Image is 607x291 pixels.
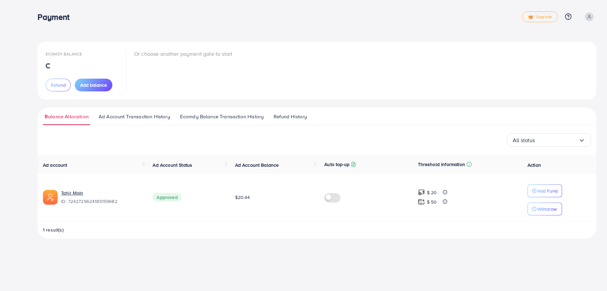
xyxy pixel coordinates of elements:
[513,135,535,145] span: All status
[51,82,66,88] span: Refund
[134,50,232,58] p: Or choose another payment gate to start
[180,113,264,120] span: Ecomdy Balance Transaction History
[537,187,558,195] p: Add Fund
[418,198,425,205] img: top-up amount
[38,12,75,22] h3: Payment
[235,162,279,168] span: Ad Account Balance
[507,133,591,147] div: Search for option
[61,198,142,205] span: ID: 7242729624185159682
[80,82,107,88] span: Add balance
[61,190,142,196] a: Tahir Main
[274,113,307,120] span: Refund History
[43,162,67,168] span: Ad account
[528,14,552,19] span: Upgrade
[418,189,425,196] img: top-up amount
[46,79,71,91] button: Refund
[153,193,181,202] span: Approved
[522,11,558,22] a: tickUpgrade
[537,205,557,213] p: Withdraw
[427,189,437,197] p: $ 20
[324,160,349,168] p: Auto top-up
[43,226,64,233] span: 1 result(s)
[528,203,562,215] button: Withdraw
[535,135,578,145] input: Search for option
[528,184,562,197] button: Add Fund
[235,194,250,201] span: $20.44
[43,190,58,205] img: ic-ads-acc.e4c84228.svg
[427,198,437,206] p: $ 50
[153,162,192,168] span: Ad Account Status
[61,190,142,205] div: <span class='underline'>Tahir Main</span></br>7242729624185159682
[45,113,89,120] span: Balance Allocation
[75,79,112,91] button: Add balance
[528,15,534,19] img: tick
[99,113,170,120] span: Ad Account Transaction History
[418,160,465,168] p: Threshold information
[46,51,82,57] span: Ecomdy Balance
[528,162,541,168] span: Action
